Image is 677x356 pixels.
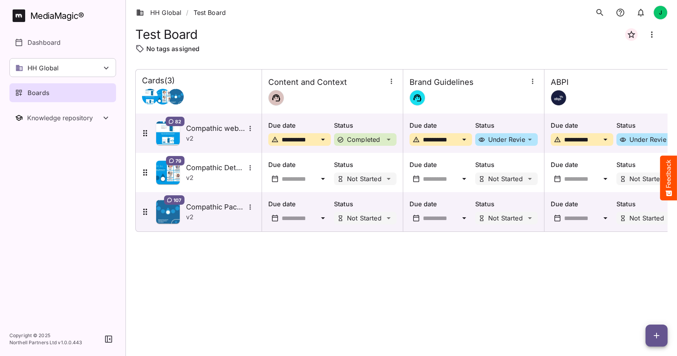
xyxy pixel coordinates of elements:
[551,199,613,209] p: Due date
[186,8,188,17] span: /
[186,163,245,172] h5: Compathic Detail Aid
[9,83,116,102] a: Boards
[653,6,668,20] div: J
[186,212,194,222] p: v 2
[156,121,180,145] img: Asset Thumbnail
[629,136,671,143] p: Under Review
[136,8,181,17] a: HH Global
[173,197,181,203] span: 107
[9,339,82,346] p: Northell Partners Ltd v 1.0.0.443
[135,44,145,53] img: tag-outline.svg
[592,5,608,20] button: search
[146,44,199,53] p: No tags assigned
[475,199,538,209] p: Status
[9,108,116,127] nav: Knowledge repository
[268,77,347,87] h4: Content and Context
[410,77,474,87] h4: Brand Guidelines
[175,118,181,125] span: 82
[245,123,255,134] button: More options for Compathic website
[175,158,181,164] span: 79
[347,215,382,221] p: Not Started
[28,63,59,73] p: HH Global
[347,136,380,143] p: Completed
[551,160,613,169] p: Due date
[660,156,677,200] button: Feedback
[245,163,255,173] button: More options for Compathic Detail Aid
[334,160,397,169] p: Status
[156,200,180,224] img: Asset Thumbnail
[475,121,538,130] p: Status
[334,199,397,209] p: Status
[633,5,649,20] button: notifications
[142,76,175,86] h4: Cards ( 3 )
[612,5,628,20] button: notifications
[268,160,331,169] p: Due date
[13,9,116,22] a: MediaMagic®
[9,108,116,127] button: Toggle Knowledge repository
[186,124,245,133] h5: Compathic website
[488,176,523,182] p: Not Started
[642,25,661,44] button: Board more options
[30,9,84,22] div: MediaMagic ®
[27,114,101,122] div: Knowledge repository
[28,38,61,47] p: Dashboard
[268,199,331,209] p: Due date
[334,121,397,130] p: Status
[135,27,197,42] h1: Test Board
[488,136,530,143] p: Under Review
[410,121,472,130] p: Due date
[410,160,472,169] p: Due date
[9,332,82,339] p: Copyright © 2025
[629,176,664,182] p: Not Started
[410,199,472,209] p: Due date
[186,173,194,182] p: v 2
[488,215,523,221] p: Not Started
[268,121,331,130] p: Due date
[28,88,50,97] p: Boards
[156,161,180,184] img: Asset Thumbnail
[9,33,116,52] a: Dashboard
[629,215,664,221] p: Not Started
[551,121,613,130] p: Due date
[186,202,245,212] h5: Compathic Packaging
[551,77,568,87] h4: ABPI
[186,134,194,143] p: v 2
[245,202,255,212] button: More options for Compathic Packaging
[475,160,538,169] p: Status
[347,176,382,182] p: Not Started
